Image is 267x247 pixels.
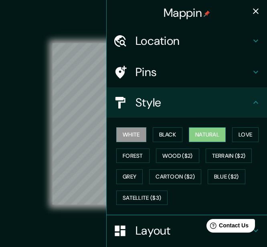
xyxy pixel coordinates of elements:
button: Forest [116,149,150,163]
div: Style [107,87,267,118]
iframe: Help widget launcher [196,216,258,238]
button: Terrain ($2) [206,149,252,163]
h4: Mappin [164,6,210,20]
img: pin-icon.png [204,10,210,17]
button: Black [153,127,183,142]
button: Cartoon ($2) [149,169,201,184]
div: Location [107,26,267,56]
button: Wood ($2) [156,149,199,163]
button: Blue ($2) [208,169,245,184]
h4: Style [136,95,251,110]
canvas: Map [53,43,214,205]
button: Natural [189,127,226,142]
h4: Layout [136,223,251,238]
div: Layout [107,215,267,246]
div: Pins [107,57,267,87]
h4: Pins [136,65,251,79]
button: White [116,127,146,142]
button: Satellite ($3) [116,191,168,205]
button: Grey [116,169,143,184]
button: Love [232,127,259,142]
h4: Location [136,34,251,48]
